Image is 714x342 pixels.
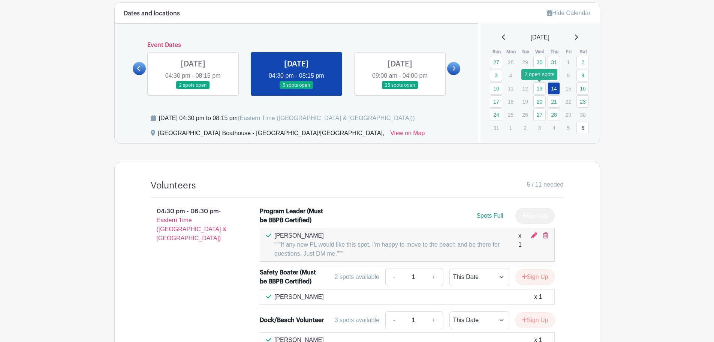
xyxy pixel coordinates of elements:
[547,10,590,16] a: Hide Calendar
[335,273,379,282] div: 2 spots available
[159,114,415,123] div: [DATE] 04:30 pm to 08:15 pm
[490,122,502,134] p: 31
[504,83,517,94] p: 11
[562,96,575,107] p: 22
[533,48,548,56] th: Wed
[534,292,542,301] div: x 1
[504,69,517,81] p: 4
[151,180,196,191] h4: Volunteers
[335,316,379,325] div: 3 spots available
[521,69,557,80] div: 2 open spots
[260,268,325,286] div: Safety Boater (Must be BBPB Certified)
[562,48,576,56] th: Fri
[519,56,531,68] p: 29
[274,240,518,258] p: """If any new PL would like this spot, I'm happy to move to the beach and be there for questions....
[531,33,549,42] span: [DATE]
[124,10,180,17] h6: Dates and locations
[490,69,502,81] a: 3
[548,82,560,95] a: 14
[519,83,531,94] p: 12
[533,95,546,108] a: 20
[515,312,555,328] button: Sign Up
[504,48,519,56] th: Mon
[533,82,546,95] a: 13
[504,56,517,68] p: 28
[562,83,575,94] p: 15
[533,108,546,121] a: 27
[576,122,589,134] a: 6
[518,231,525,258] div: x 1
[260,207,325,225] div: Program Leader (Must be BBPB Certified)
[385,268,403,286] a: -
[548,122,560,134] p: 4
[238,115,415,121] span: (Eastern Time ([GEOGRAPHIC_DATA] & [GEOGRAPHIC_DATA]))
[548,95,560,108] a: 21
[146,42,448,49] h6: Event Dates
[139,204,248,246] p: 04:30 pm - 06:30 pm
[489,48,504,56] th: Sun
[576,56,589,68] a: 2
[504,109,517,121] p: 25
[490,108,502,121] a: 24
[490,82,502,95] a: 10
[576,69,589,81] a: 9
[533,56,546,68] a: 30
[490,56,502,68] a: 27
[519,109,531,121] p: 26
[158,129,385,141] div: [GEOGRAPHIC_DATA] Boathouse - [GEOGRAPHIC_DATA]/[GEOGRAPHIC_DATA],
[274,292,324,301] p: [PERSON_NAME]
[576,48,591,56] th: Sat
[424,311,443,329] a: +
[504,96,517,107] p: 18
[547,48,562,56] th: Thu
[576,95,589,108] a: 23
[548,56,560,68] a: 31
[385,311,403,329] a: -
[576,82,589,95] a: 16
[548,108,560,121] a: 28
[504,122,517,134] p: 1
[390,129,425,141] a: View on Map
[533,122,546,134] p: 3
[519,122,531,134] p: 2
[527,180,564,189] span: 5 / 11 needed
[274,231,518,240] p: [PERSON_NAME]
[518,48,533,56] th: Tue
[157,208,227,241] span: - Eastern Time ([GEOGRAPHIC_DATA] & [GEOGRAPHIC_DATA])
[519,69,531,81] p: 5
[515,269,555,285] button: Sign Up
[562,69,575,81] p: 8
[562,56,575,68] p: 1
[476,212,503,219] span: Spots Full
[562,109,575,121] p: 29
[576,109,589,121] p: 30
[490,95,502,108] a: 17
[519,96,531,107] p: 19
[260,316,324,325] div: Dock/Beach Volunteer
[562,122,575,134] p: 5
[424,268,443,286] a: +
